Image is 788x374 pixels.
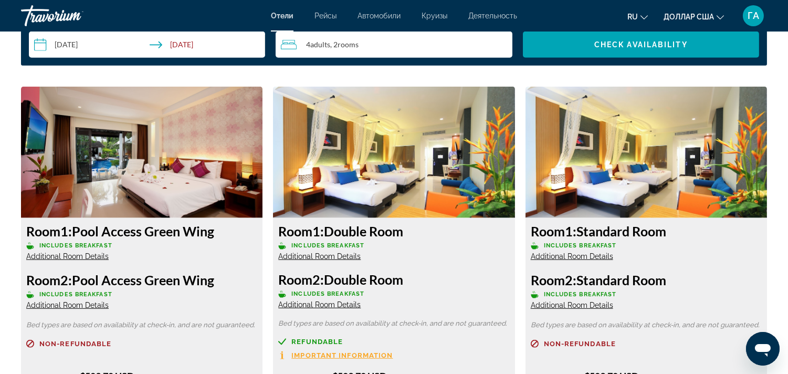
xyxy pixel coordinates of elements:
h3: Standard Room [531,223,762,239]
span: Non-refundable [39,340,111,347]
span: Check Availability [594,40,688,49]
span: Refundable [291,338,343,345]
span: Additional Room Details [278,252,361,261]
span: Room [26,272,60,288]
span: Includes Breakfast [291,242,364,249]
span: 2: [26,272,72,288]
p: Bed types are based on availability at check-in, and are not guaranteed. [278,320,509,327]
button: Travelers: 4 adults, 0 children [276,32,512,58]
span: Important Information [291,352,393,359]
span: Includes Breakfast [291,290,364,297]
span: Room [531,272,565,288]
a: Рейсы [314,12,337,20]
a: Травориум [21,2,126,29]
button: Изменить валюту [664,9,724,24]
font: ГА [748,10,759,21]
button: Check-in date: Sep 21, 2025 Check-out date: Sep 26, 2025 [29,32,265,58]
font: ru [627,13,638,21]
h3: Pool Access Green Wing [26,272,257,288]
h3: Pool Access Green Wing [26,223,257,239]
img: a6f6b508-72da-421c-ace6-3be644f55e8a.jpeg [273,87,514,218]
span: rooms [338,40,359,49]
span: Additional Room Details [531,301,613,309]
p: Bed types are based on availability at check-in, and are not guaranteed. [26,321,257,329]
h3: Double Room [278,223,509,239]
span: Additional Room Details [531,252,613,261]
span: 4 [306,40,330,49]
span: Room [278,223,312,239]
a: Автомобили [358,12,401,20]
span: Non-refundable [544,340,616,347]
a: Refundable [278,338,509,346]
button: Изменить язык [627,9,648,24]
a: Круизы [422,12,447,20]
h3: Double Room [278,272,509,287]
span: 2: [278,272,324,287]
button: Important Information [278,351,393,360]
span: Adults [310,40,330,49]
span: Room [26,223,60,239]
p: Bed types are based on availability at check-in, and are not guaranteed. [531,321,762,329]
a: Деятельность [468,12,517,20]
span: Includes Breakfast [544,242,617,249]
span: 1: [531,223,576,239]
span: Additional Room Details [26,252,109,261]
a: Отели [271,12,293,20]
button: Check Availability [523,32,759,58]
span: Includes Breakfast [544,291,617,298]
span: 2: [531,272,576,288]
iframe: Кнопка запуска окна обмена сообщениями [746,332,780,366]
button: Меню пользователя [740,5,767,27]
span: , 2 [330,40,359,49]
span: Includes Breakfast [39,291,112,298]
img: a6f6b508-72da-421c-ace6-3be644f55e8a.jpeg [526,87,767,218]
span: 1: [278,223,324,239]
img: 61940515-de74-4aed-a9ba-c5a6d436a014.jpeg [21,87,262,218]
h3: Standard Room [531,272,762,288]
span: 1: [26,223,72,239]
span: Room [278,272,312,287]
span: Additional Room Details [278,300,361,309]
span: Additional Room Details [26,301,109,309]
span: Room [531,223,565,239]
font: доллар США [664,13,714,21]
span: Includes Breakfast [39,242,112,249]
div: Search widget [29,32,759,58]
